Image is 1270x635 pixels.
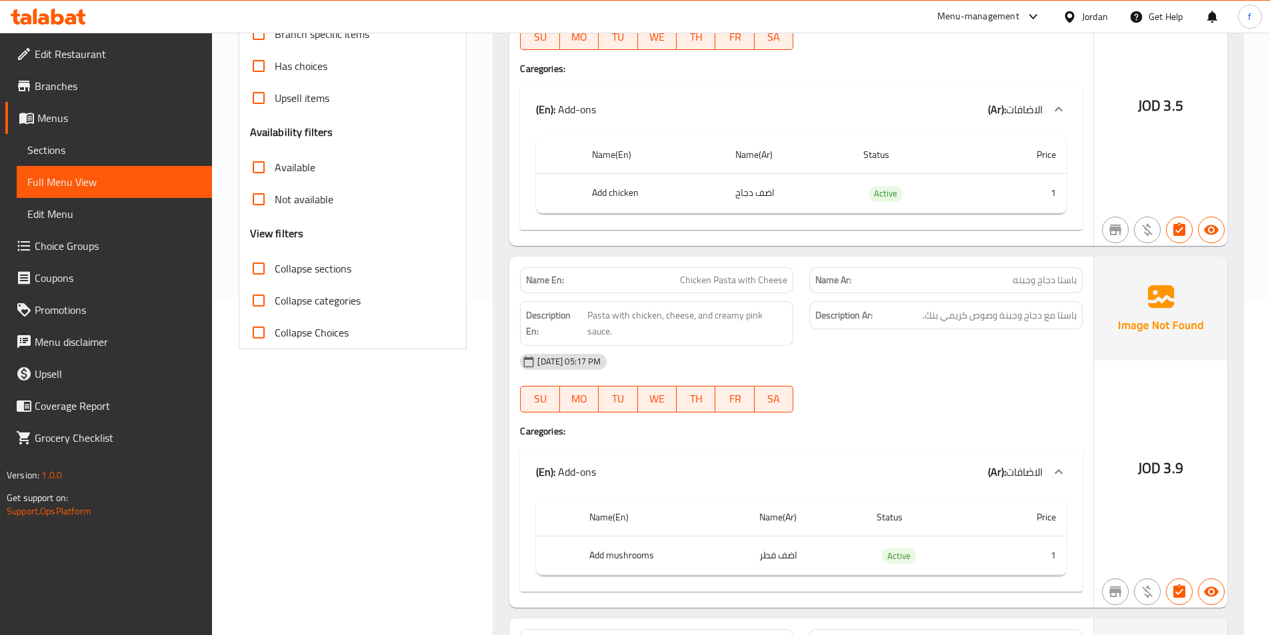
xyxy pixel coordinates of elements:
span: TH [682,389,710,408]
span: JOD [1138,455,1161,481]
span: Active [882,548,916,564]
table: choices table [536,136,1067,214]
button: Has choices [1166,578,1193,605]
button: Not branch specific item [1102,217,1129,243]
span: Branches [35,78,201,94]
span: Edit Menu [27,206,201,222]
b: (Ar): [988,99,1006,119]
button: FR [715,23,754,50]
span: Chicken Pasta with Cheese [680,273,787,287]
table: choices table [536,498,1067,576]
span: 1.0.0 [41,466,62,484]
th: Add chicken [581,174,725,213]
span: Coverage Report [35,398,201,414]
span: باستا مع دجاج وجبنة وصوص كريمي بنك. [923,307,1077,324]
th: Price [986,498,1067,536]
div: Jordan [1082,9,1108,24]
td: اضف فطر [749,536,866,575]
span: TU [604,27,632,47]
button: TU [599,23,637,50]
span: Upsell [35,366,201,382]
th: Add mushrooms [579,536,749,575]
span: SA [760,389,788,408]
div: (En): Add-ons(Ar):الاضافات [520,88,1083,131]
strong: Name En: [526,273,564,287]
span: باستا دجاج وجبنه [1013,273,1077,287]
span: FR [721,27,749,47]
th: Price [981,136,1067,174]
button: FR [715,386,754,412]
td: اضف دجاج [725,174,853,213]
span: Get support on: [7,489,68,506]
h4: Caregories: [520,62,1083,75]
b: (En): [536,99,555,119]
span: Menu disclaimer [35,334,201,350]
span: Sections [27,142,201,158]
button: MO [560,23,599,50]
b: (Ar): [988,462,1006,482]
span: [DATE] 05:17 PM [532,355,606,368]
th: Name(En) [581,136,725,174]
button: SA [755,386,793,412]
div: (En): Add-ons(Ar):الاضافات [520,450,1083,493]
button: MO [560,386,599,412]
th: Status [853,136,981,174]
span: MO [565,389,593,408]
a: Upsell [5,358,212,390]
h3: View filters [250,226,304,241]
button: SU [520,386,559,412]
button: Purchased item [1134,578,1161,605]
th: Name(Ar) [749,498,866,536]
span: MO [565,27,593,47]
span: TU [604,389,632,408]
td: 1 [981,174,1067,213]
span: SU [526,27,554,47]
button: TH [677,23,715,50]
a: Promotions [5,294,212,326]
a: Coverage Report [5,390,212,422]
a: Choice Groups [5,230,212,262]
th: Status [866,498,986,536]
button: SU [520,23,559,50]
strong: Description Ar: [815,307,873,324]
a: Sections [17,134,212,166]
button: Purchased item [1134,217,1161,243]
a: Edit Restaurant [5,38,212,70]
a: Menu disclaimer [5,326,212,358]
span: 3.5 [1163,93,1183,119]
b: (En): [536,462,555,482]
span: Grocery Checklist [35,430,201,446]
span: Promotions [35,302,201,318]
a: Edit Menu [17,198,212,230]
a: Menus [5,102,212,134]
span: WE [643,27,671,47]
a: Coupons [5,262,212,294]
td: 1 [986,536,1067,575]
span: Coupons [35,270,201,286]
button: Available [1198,578,1225,605]
span: Branch specific items [275,26,369,42]
div: Active [882,548,916,564]
span: WE [643,389,671,408]
th: Name(En) [579,498,749,536]
span: Available [275,159,315,175]
span: Choice Groups [35,238,201,254]
button: Available [1198,217,1225,243]
span: f [1248,9,1251,24]
a: Grocery Checklist [5,422,212,454]
span: Edit Restaurant [35,46,201,62]
span: Collapse categories [275,293,361,309]
button: WE [638,386,677,412]
span: Menus [37,110,201,126]
h3: Availability filters [250,125,333,140]
button: Not branch specific item [1102,578,1129,605]
strong: Name Ar: [815,273,851,287]
span: 3.9 [1163,455,1183,481]
span: Full Menu View [27,174,201,190]
span: الاضافات [1006,99,1043,119]
button: SA [755,23,793,50]
span: الاضافات [1006,462,1043,482]
span: SA [760,27,788,47]
span: Collapse Choices [275,324,349,340]
p: Add-ons [536,464,596,480]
